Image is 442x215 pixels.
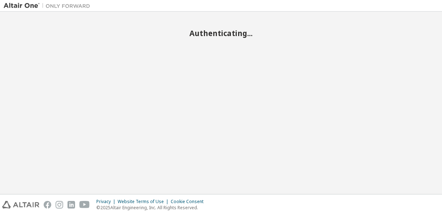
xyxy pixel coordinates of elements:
[67,201,75,209] img: linkedin.svg
[171,199,208,205] div: Cookie Consent
[56,201,63,209] img: instagram.svg
[79,201,90,209] img: youtube.svg
[44,201,51,209] img: facebook.svg
[96,205,208,211] p: © 2025 Altair Engineering, Inc. All Rights Reserved.
[4,2,94,9] img: Altair One
[118,199,171,205] div: Website Terms of Use
[4,28,438,38] h2: Authenticating...
[2,201,39,209] img: altair_logo.svg
[96,199,118,205] div: Privacy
